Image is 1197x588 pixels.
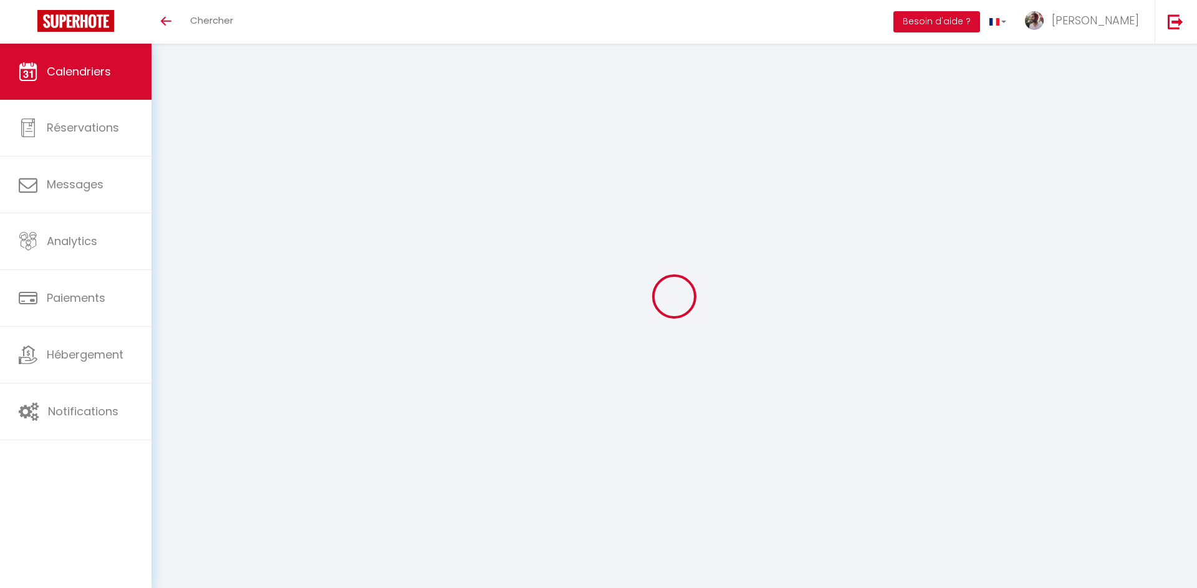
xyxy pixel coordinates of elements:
[47,64,111,79] span: Calendriers
[1025,11,1044,30] img: ...
[37,10,114,32] img: Super Booking
[893,11,980,32] button: Besoin d'aide ?
[48,403,118,419] span: Notifications
[47,176,103,192] span: Messages
[47,290,105,306] span: Paiements
[47,347,123,362] span: Hébergement
[190,14,233,27] span: Chercher
[1168,14,1183,29] img: logout
[1052,12,1139,28] span: [PERSON_NAME]
[47,120,119,135] span: Réservations
[47,233,97,249] span: Analytics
